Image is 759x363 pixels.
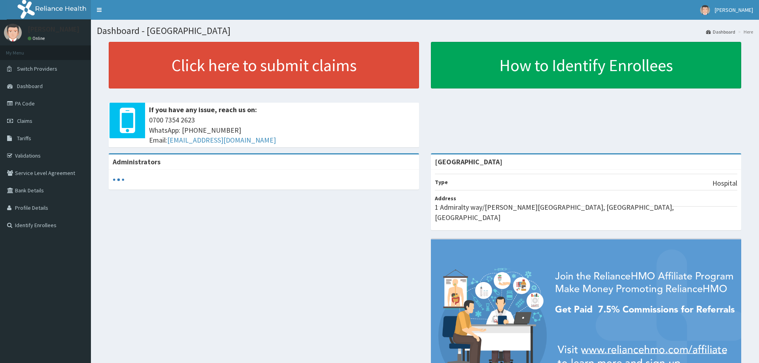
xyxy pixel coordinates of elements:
p: [PERSON_NAME] [28,26,79,33]
p: 1 Admiralty way/[PERSON_NAME][GEOGRAPHIC_DATA], [GEOGRAPHIC_DATA], [GEOGRAPHIC_DATA] [435,202,737,222]
img: User Image [700,5,710,15]
span: Switch Providers [17,65,57,72]
a: Online [28,36,47,41]
b: Address [435,195,456,202]
h1: Dashboard - [GEOGRAPHIC_DATA] [97,26,753,36]
svg: audio-loading [113,174,125,186]
span: Tariffs [17,135,31,142]
a: [EMAIL_ADDRESS][DOMAIN_NAME] [167,135,276,145]
p: Hospital [712,178,737,188]
b: If you have any issue, reach us on: [149,105,257,114]
b: Type [435,179,448,186]
span: Claims [17,117,32,124]
img: User Image [4,24,22,41]
b: Administrators [113,157,160,166]
strong: [GEOGRAPHIC_DATA] [435,157,502,166]
li: Here [736,28,753,35]
a: Dashboard [706,28,735,35]
span: Dashboard [17,83,43,90]
a: Click here to submit claims [109,42,419,88]
span: [PERSON_NAME] [715,6,753,13]
span: 0700 7354 2623 WhatsApp: [PHONE_NUMBER] Email: [149,115,415,145]
a: How to Identify Enrollees [431,42,741,88]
